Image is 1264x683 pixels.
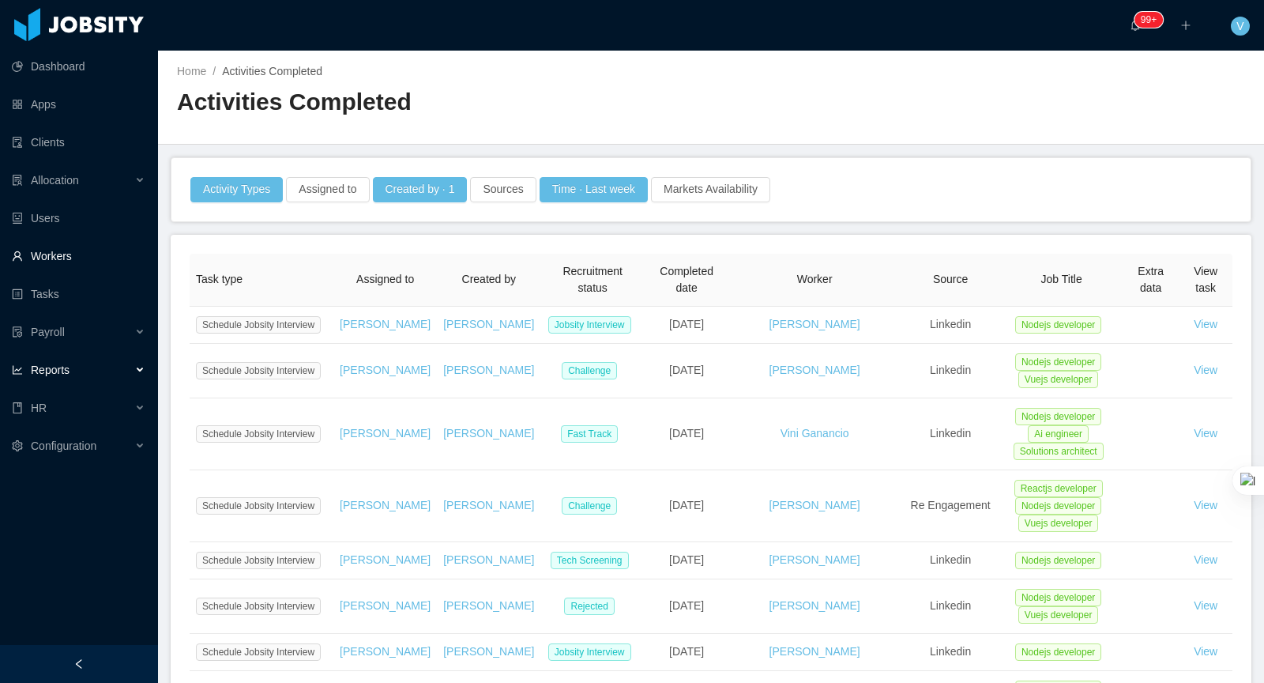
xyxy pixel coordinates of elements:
[930,645,971,658] span: Linkedin
[196,316,321,334] span: Schedule Jobsity Interview
[769,645,860,658] a: [PERSON_NAME]
[462,273,516,285] span: Created by
[196,643,321,661] span: Schedule Jobsity Interview
[769,553,860,566] a: [PERSON_NAME]
[781,427,849,440] a: Vini Ganancio
[1130,20,1141,31] i: icon: bell
[551,552,629,569] span: Tech Screening
[196,598,321,615] span: Schedule Jobsity Interview
[1018,515,1099,532] span: Vuejs developer
[1015,552,1101,569] span: Nodejs developer
[196,497,321,515] span: Schedule Jobsity Interview
[340,364,431,376] a: [PERSON_NAME]
[340,427,431,440] a: [PERSON_NAME]
[645,307,728,344] td: [DATE]
[797,273,833,285] span: Worker
[548,643,631,661] span: Jobsity Interview
[1015,353,1101,371] span: Nodejs developer
[1194,427,1217,440] a: View
[340,499,431,511] a: [PERSON_NAME]
[1194,645,1217,658] a: View
[1028,425,1089,443] span: Ai engineer
[222,65,322,77] span: Activities Completed
[1134,12,1163,28] sup: 911
[1015,497,1101,515] span: Nodejs developer
[190,177,283,202] button: Activity Types
[645,470,728,542] td: [DATE]
[561,425,618,443] span: Fast Track
[1014,480,1103,497] span: Reactjs developer
[443,599,534,612] a: [PERSON_NAME]
[286,177,369,202] button: Assigned to
[930,553,971,566] span: Linkedin
[31,326,65,338] span: Payroll
[31,364,70,376] span: Reports
[1180,20,1191,31] i: icon: plus
[373,177,468,202] button: Created by · 1
[933,273,968,285] span: Source
[540,177,648,202] button: Time · Last week
[12,51,145,82] a: icon: pie-chartDashboard
[551,553,635,566] a: Tech Screening
[340,645,431,658] a: [PERSON_NAME]
[213,65,216,77] span: /
[1194,499,1217,511] a: View
[31,440,96,452] span: Configuration
[12,202,145,234] a: icon: robotUsers
[12,175,23,186] i: icon: solution
[562,364,623,376] a: Challenge
[340,553,431,566] a: [PERSON_NAME]
[196,425,321,443] span: Schedule Jobsity Interview
[12,89,145,120] a: icon: appstoreApps
[12,240,145,272] a: icon: userWorkers
[1138,265,1164,294] span: Extra data
[443,364,534,376] a: [PERSON_NAME]
[562,362,617,379] span: Challenge
[12,278,145,310] a: icon: profileTasks
[12,326,23,338] i: icon: file-protect
[562,497,617,515] span: Challenge
[645,398,728,470] td: [DATE]
[548,316,631,334] span: Jobsity Interview
[443,645,534,658] a: [PERSON_NAME]
[177,86,711,119] h2: Activities Completed
[645,542,728,579] td: [DATE]
[769,364,860,376] a: [PERSON_NAME]
[911,499,991,511] span: Re Engagement
[564,599,620,612] a: Rejected
[443,499,534,511] a: [PERSON_NAME]
[443,553,534,566] a: [PERSON_NAME]
[12,126,145,158] a: icon: auditClients
[645,344,728,398] td: [DATE]
[1015,316,1101,334] span: Nodejs developer
[470,177,536,202] button: Sources
[1194,265,1217,294] span: View task
[645,579,728,634] td: [DATE]
[645,634,728,671] td: [DATE]
[660,265,713,294] span: Completed date
[1236,17,1243,36] span: V
[1014,443,1104,460] span: Solutions architect
[1041,273,1082,285] span: Job Title
[769,599,860,612] a: [PERSON_NAME]
[930,599,971,612] span: Linkedin
[31,402,47,414] span: HR
[340,318,431,330] a: [PERSON_NAME]
[31,174,79,187] span: Allocation
[930,427,971,440] span: Linkedin
[548,645,638,658] a: Jobsity Interview
[1194,553,1217,566] a: View
[196,552,321,569] span: Schedule Jobsity Interview
[12,402,23,413] i: icon: book
[1018,371,1099,388] span: Vuejs developer
[562,499,623,511] a: Challenge
[930,364,971,376] span: Linkedin
[1194,599,1217,612] a: View
[1015,589,1101,606] span: Nodejs developer
[562,265,622,294] span: Recruitment status
[196,273,243,285] span: Task type
[769,499,860,511] a: [PERSON_NAME]
[561,427,624,440] a: Fast Track
[12,440,23,451] i: icon: setting
[651,177,770,202] button: Markets Availability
